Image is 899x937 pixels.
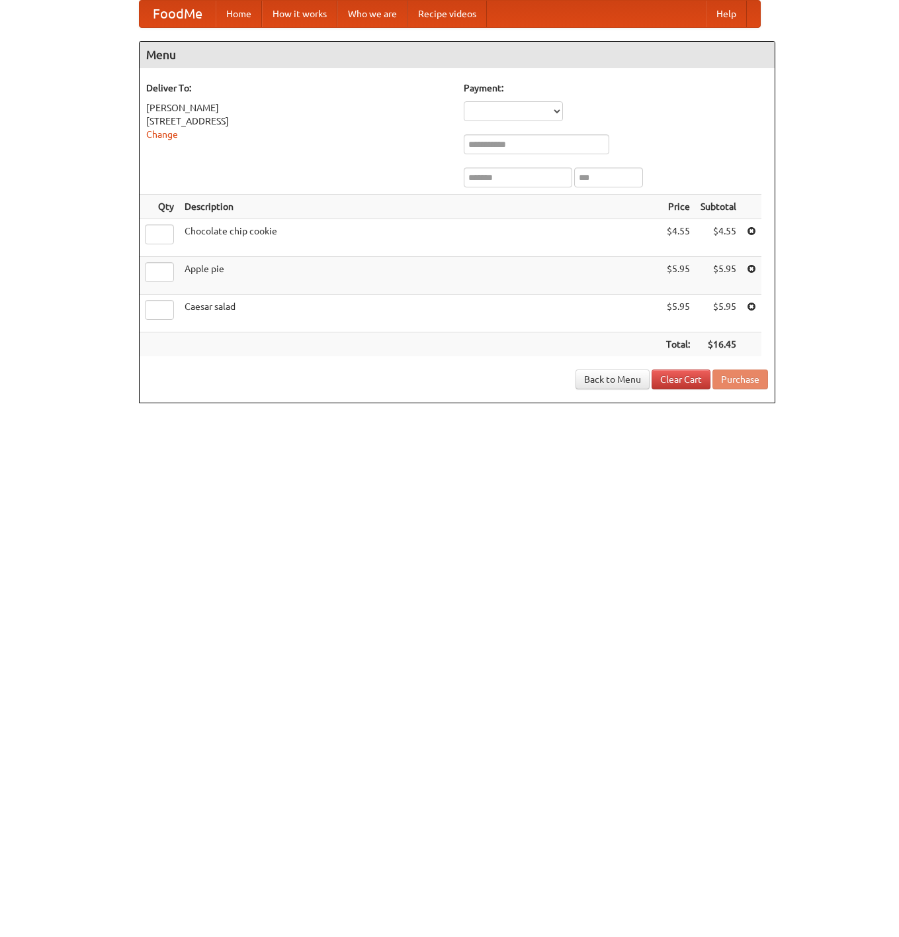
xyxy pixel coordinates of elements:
[146,115,450,128] div: [STREET_ADDRESS]
[695,257,742,295] td: $5.95
[695,332,742,357] th: $16.45
[146,129,178,140] a: Change
[216,1,262,27] a: Home
[576,370,650,389] a: Back to Menu
[652,370,710,389] a: Clear Cart
[146,81,450,95] h5: Deliver To:
[140,42,775,68] h4: Menu
[140,195,179,219] th: Qty
[712,370,768,389] button: Purchase
[179,257,661,295] td: Apple pie
[407,1,487,27] a: Recipe videos
[695,295,742,332] td: $5.95
[179,195,661,219] th: Description
[661,295,695,332] td: $5.95
[179,295,661,332] td: Caesar salad
[146,101,450,115] div: [PERSON_NAME]
[695,219,742,257] td: $4.55
[337,1,407,27] a: Who we are
[262,1,337,27] a: How it works
[661,219,695,257] td: $4.55
[695,195,742,219] th: Subtotal
[706,1,747,27] a: Help
[179,219,661,257] td: Chocolate chip cookie
[464,81,768,95] h5: Payment:
[661,257,695,295] td: $5.95
[661,195,695,219] th: Price
[661,332,695,357] th: Total:
[140,1,216,27] a: FoodMe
